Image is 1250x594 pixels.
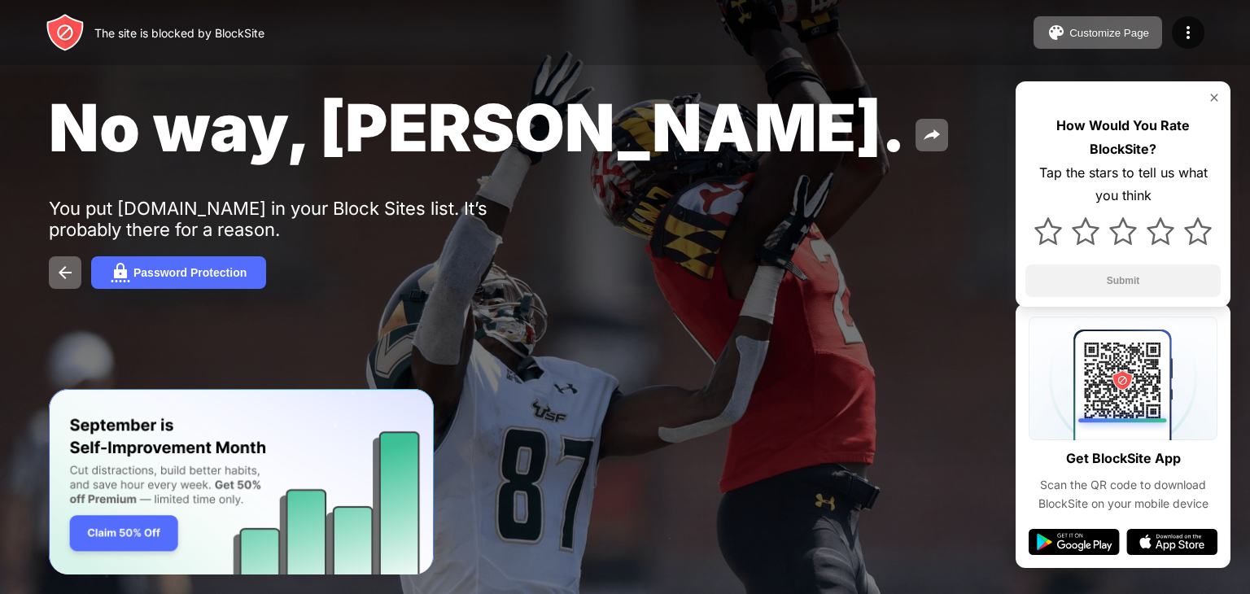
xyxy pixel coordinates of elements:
[1184,217,1212,245] img: star.svg
[55,263,75,282] img: back.svg
[91,256,266,289] button: Password Protection
[1029,476,1217,513] div: Scan the QR code to download BlockSite on your mobile device
[1178,23,1198,42] img: menu-icon.svg
[46,13,85,52] img: header-logo.svg
[133,266,247,279] div: Password Protection
[1208,91,1221,104] img: rate-us-close.svg
[111,263,130,282] img: password.svg
[1147,217,1174,245] img: star.svg
[1025,161,1221,208] div: Tap the stars to tell us what you think
[94,26,264,40] div: The site is blocked by BlockSite
[1126,529,1217,555] img: app-store.svg
[1034,16,1162,49] button: Customize Page
[1025,264,1221,297] button: Submit
[49,198,552,240] div: You put [DOMAIN_NAME] in your Block Sites list. It’s probably there for a reason.
[1029,529,1120,555] img: google-play.svg
[1066,447,1181,470] div: Get BlockSite App
[49,389,434,575] iframe: Banner
[1029,317,1217,440] img: qrcode.svg
[1109,217,1137,245] img: star.svg
[1069,27,1149,39] div: Customize Page
[922,125,942,145] img: share.svg
[1047,23,1066,42] img: pallet.svg
[1072,217,1099,245] img: star.svg
[1034,217,1062,245] img: star.svg
[49,88,906,167] span: No way, [PERSON_NAME].
[1025,114,1221,161] div: How Would You Rate BlockSite?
